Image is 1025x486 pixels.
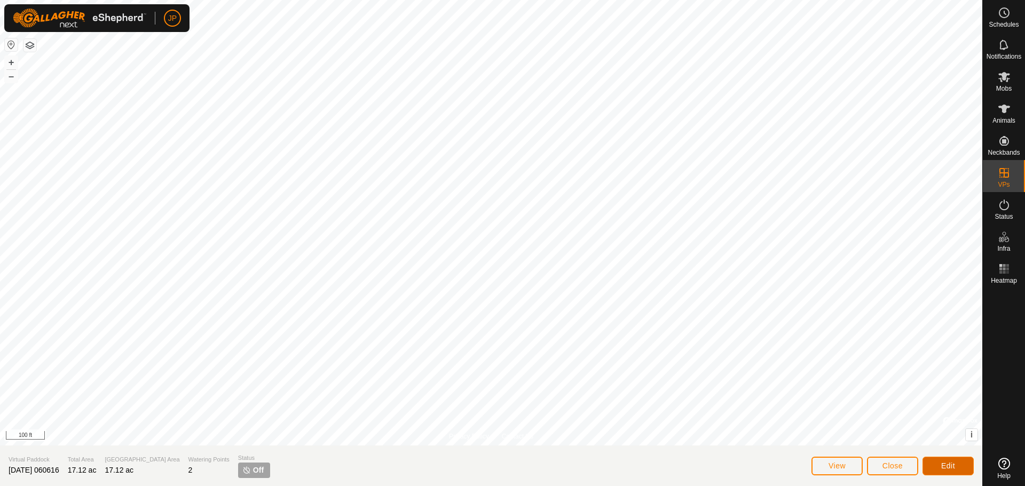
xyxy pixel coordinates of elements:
span: Notifications [987,53,1021,60]
span: Total Area [68,455,97,464]
button: View [811,457,863,475]
span: Heatmap [991,277,1017,284]
button: Map Layers [23,39,36,52]
span: Close [882,461,903,470]
span: View [829,461,846,470]
span: Animals [992,117,1015,124]
img: turn-off [242,466,251,474]
span: Infra [997,245,1010,252]
button: i [966,429,977,441]
span: 17.12 ac [105,466,133,474]
button: + [5,56,18,69]
a: Help [983,453,1025,483]
span: [DATE] 060616 [9,466,59,474]
span: Virtual Paddock [9,455,59,464]
a: Contact Us [502,432,533,441]
span: VPs [998,181,1010,188]
img: Gallagher Logo [13,9,146,28]
span: Watering Points [188,455,230,464]
span: Help [997,473,1011,479]
span: Status [238,453,270,463]
button: Close [867,457,918,475]
span: Schedules [989,21,1019,28]
button: Edit [922,457,974,475]
span: 2 [188,466,193,474]
span: JP [168,13,177,24]
a: Privacy Policy [449,432,489,441]
span: 17.12 ac [68,466,97,474]
span: Mobs [996,85,1012,92]
span: [GEOGRAPHIC_DATA] Area [105,455,179,464]
button: Reset Map [5,38,18,51]
span: i [971,430,973,439]
span: Status [995,213,1013,220]
span: Neckbands [988,149,1020,156]
button: – [5,70,18,83]
span: Edit [941,461,955,470]
span: Off [253,465,264,476]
